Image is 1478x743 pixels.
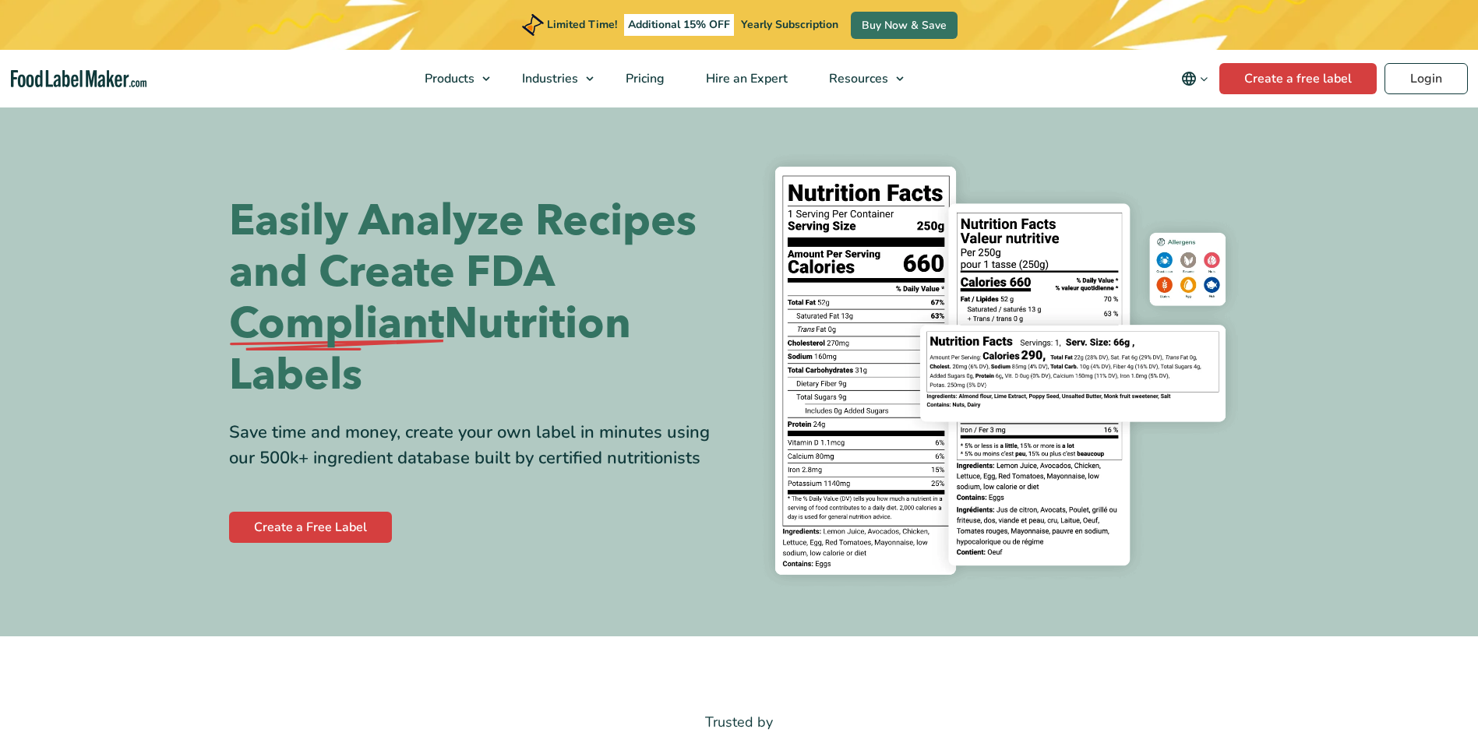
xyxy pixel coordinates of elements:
[547,17,617,32] span: Limited Time!
[809,50,912,107] a: Resources
[229,298,444,350] span: Compliant
[1219,63,1377,94] a: Create a free label
[701,70,789,87] span: Hire an Expert
[1170,63,1219,94] button: Change language
[851,12,958,39] a: Buy Now & Save
[621,70,666,87] span: Pricing
[605,50,682,107] a: Pricing
[624,14,734,36] span: Additional 15% OFF
[741,17,838,32] span: Yearly Subscription
[229,195,728,401] h1: Easily Analyze Recipes and Create FDA Nutrition Labels
[11,70,147,88] a: Food Label Maker homepage
[229,420,728,471] div: Save time and money, create your own label in minutes using our 500k+ ingredient database built b...
[686,50,805,107] a: Hire an Expert
[517,70,580,87] span: Industries
[229,711,1250,734] p: Trusted by
[420,70,476,87] span: Products
[824,70,890,87] span: Resources
[404,50,498,107] a: Products
[1385,63,1468,94] a: Login
[502,50,601,107] a: Industries
[229,512,392,543] a: Create a Free Label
